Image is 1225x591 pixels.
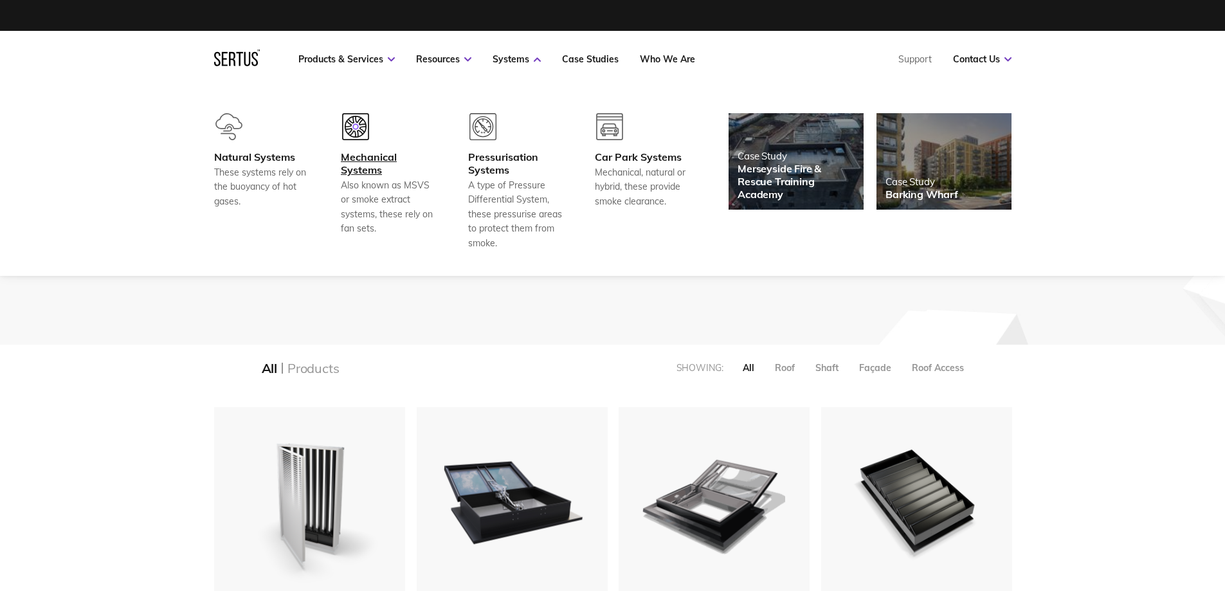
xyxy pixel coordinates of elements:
[214,165,309,208] div: These systems rely on the buoyancy of hot gases.
[640,53,695,65] a: Who We Are
[562,53,619,65] a: Case Studies
[214,150,309,163] div: Natural Systems
[743,362,754,374] div: All
[468,150,563,176] div: Pressurisation Systems
[885,188,958,201] div: Barking Wharf
[595,150,690,163] div: Car Park Systems
[775,362,795,374] div: Roof
[595,165,690,208] div: Mechanical, natural or hybrid, these provide smoke clearance.
[493,53,541,65] a: Systems
[898,53,932,65] a: Support
[876,113,1012,210] a: Case StudyBarking Wharf
[341,178,436,236] div: Also known as MSVS or smoke extract systems, these rely on fan sets.
[416,53,471,65] a: Resources
[859,362,891,374] div: Façade
[994,442,1225,591] iframe: Chat Widget
[342,113,369,140] img: group-678-1.svg
[676,362,723,374] div: Showing:
[262,360,277,376] div: All
[953,53,1012,65] a: Contact Us
[214,113,309,250] a: Natural SystemsThese systems rely on the buoyancy of hot gases.
[885,176,958,188] div: Case Study
[738,150,855,162] div: Case Study
[298,53,395,65] a: Products & Services
[341,113,436,250] a: Mechanical SystemsAlso known as MSVS or smoke extract systems, these rely on fan sets.
[595,113,690,250] a: Car Park SystemsMechanical, natural or hybrid, these provide smoke clearance.
[815,362,839,374] div: Shaft
[287,360,339,376] div: Products
[729,113,864,210] a: Case StudyMerseyside Fire & Rescue Training Academy
[468,178,563,250] div: A type of Pressure Differential System, these pressurise areas to protect them from smoke.
[341,150,436,176] div: Mechanical Systems
[468,113,563,250] a: Pressurisation SystemsA type of Pressure Differential System, these pressurise areas to protect t...
[738,162,855,201] div: Merseyside Fire & Rescue Training Academy
[912,362,964,374] div: Roof Access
